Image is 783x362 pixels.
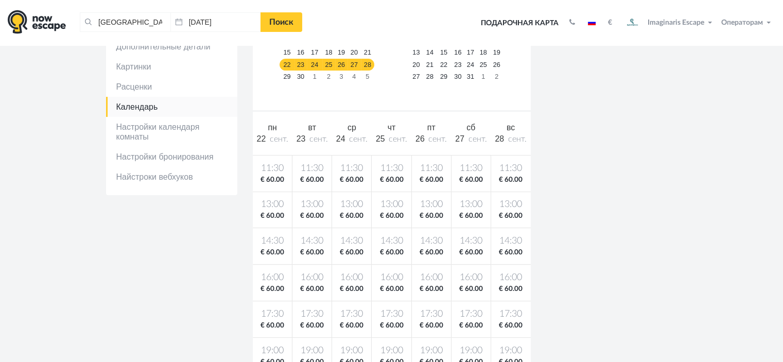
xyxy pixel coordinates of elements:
input: Дата [170,12,261,32]
span: 17:30 [493,308,529,321]
span: 13:00 [493,198,529,211]
span: 19:00 [294,344,329,357]
span: 11:30 [294,162,329,175]
a: 30 [451,71,464,82]
span: 14:30 [493,235,529,248]
span: 13:00 [374,198,409,211]
a: 3 [335,71,347,82]
a: 30 [294,71,307,82]
a: 13 [409,47,423,59]
span: Imaginaris Escape [648,17,704,26]
span: 14:30 [255,235,290,248]
a: Подарочная карта [477,12,562,35]
span: 25 [376,134,385,143]
a: 15 [280,47,294,59]
a: 25 [477,59,490,71]
span: 11:30 [334,162,369,175]
span: 17:30 [414,308,449,321]
span: 17:30 [294,308,329,321]
a: Дополнительные детали [106,37,237,57]
span: 14:30 [454,235,489,248]
span: вс [507,123,515,132]
span: 28 [495,134,504,143]
span: сент. [309,135,328,143]
a: 1 [307,71,322,82]
span: € 60.00 [414,321,449,331]
a: 23 [294,59,307,71]
span: 17:30 [454,308,489,321]
a: 23 [451,59,464,71]
a: Поиск [260,12,302,32]
span: € 60.00 [294,248,329,257]
span: € 60.00 [255,211,290,221]
a: 26 [490,59,503,71]
span: 11:30 [255,162,290,175]
a: 24 [307,59,322,71]
span: 19:00 [334,344,369,357]
span: 11:30 [493,162,529,175]
a: 31 [464,71,477,82]
span: 14:30 [374,235,409,248]
span: € 60.00 [493,211,529,221]
span: 11:30 [454,162,489,175]
button: Imaginaris Escape [620,12,717,33]
span: 16:00 [255,271,290,284]
span: € 60.00 [374,248,409,257]
span: € 60.00 [493,321,529,331]
a: 2 [322,71,335,82]
a: 19 [490,47,503,59]
span: € 60.00 [374,211,409,221]
a: 25 [322,59,335,71]
a: 18 [322,47,335,59]
span: сент. [508,135,527,143]
span: вт [308,123,316,132]
span: пн [268,123,277,132]
a: Настройки календаря комнаты [106,117,237,147]
a: 5 [361,71,374,82]
span: 16:00 [294,271,329,284]
span: 14:30 [334,235,369,248]
span: 14:30 [294,235,329,248]
span: € 60.00 [454,321,489,331]
a: 17 [307,47,322,59]
span: € 60.00 [414,284,449,294]
img: logo [8,10,66,34]
a: 29 [436,71,451,82]
a: 24 [464,59,477,71]
span: € 60.00 [493,175,529,185]
span: 19:00 [414,344,449,357]
a: 28 [423,71,436,82]
span: € 60.00 [334,175,369,185]
span: 24 [336,134,345,143]
span: 19:00 [374,344,409,357]
span: сент. [428,135,447,143]
span: 17:30 [255,308,290,321]
span: € 60.00 [454,175,489,185]
a: 4 [347,71,361,82]
span: 19:00 [493,344,529,357]
a: Настройки бронирования [106,147,237,167]
span: 16:00 [334,271,369,284]
span: € 60.00 [255,175,290,185]
span: € 60.00 [414,248,449,257]
a: 17 [464,47,477,59]
strong: € [608,19,612,26]
span: пт [427,123,436,132]
a: 16 [451,47,464,59]
a: 14 [423,47,436,59]
span: 16:00 [493,271,529,284]
span: 19:00 [454,344,489,357]
span: € 60.00 [294,284,329,294]
span: € 60.00 [334,321,369,331]
a: 20 [409,59,423,71]
a: 27 [347,59,361,71]
span: ср [347,123,356,132]
a: 27 [409,71,423,82]
a: 2 [490,71,503,82]
span: € 60.00 [454,284,489,294]
span: € 60.00 [414,175,449,185]
span: € 60.00 [454,248,489,257]
a: 28 [361,59,374,71]
span: € 60.00 [294,175,329,185]
span: Операторам [721,19,763,26]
